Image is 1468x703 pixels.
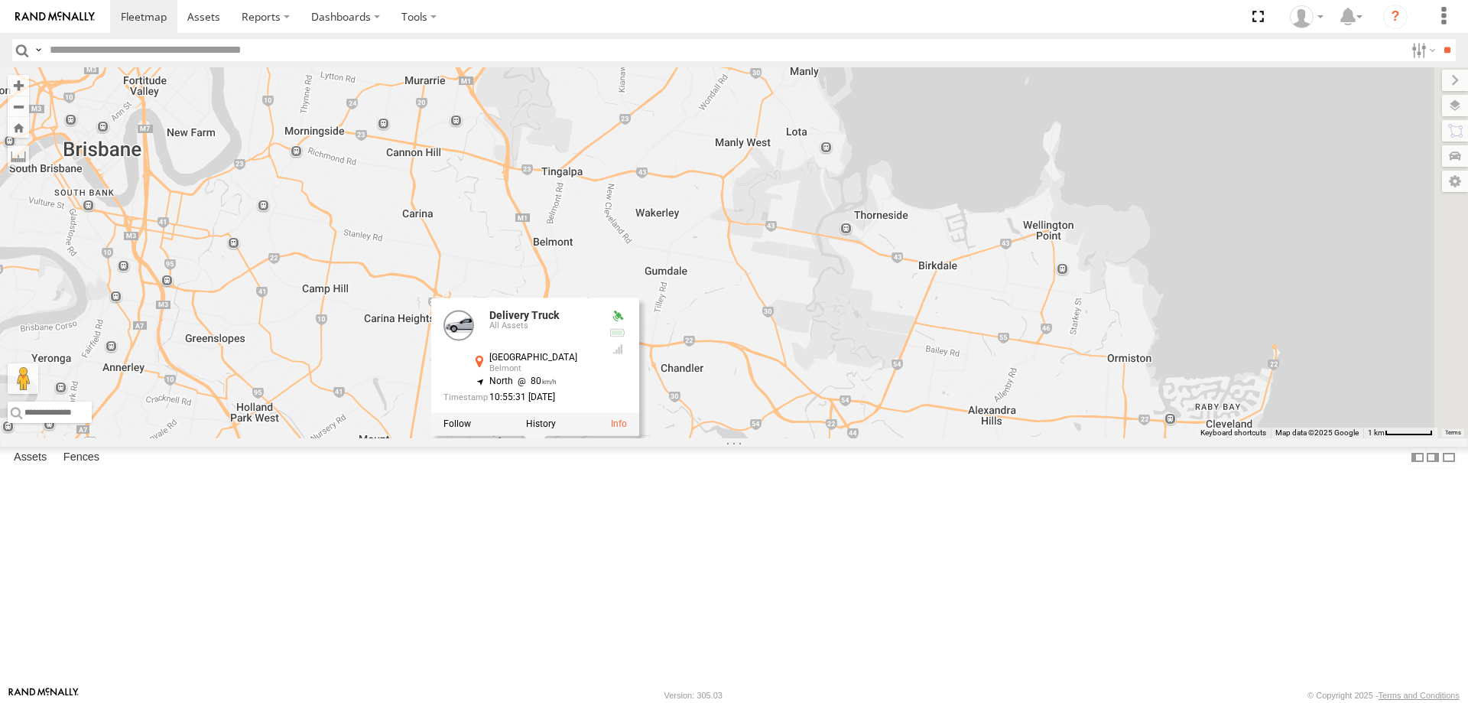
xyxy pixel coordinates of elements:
[15,11,95,22] img: rand-logo.svg
[32,39,44,61] label: Search Query
[8,688,79,703] a: Visit our Website
[1284,5,1329,28] div: Laura Van Bruggen
[1383,5,1408,29] i: ?
[1442,171,1468,192] label: Map Settings
[56,447,107,468] label: Fences
[611,418,627,429] a: View Asset Details
[1200,428,1266,438] button: Keyboard shortcuts
[489,376,513,386] span: North
[489,309,559,321] a: Delivery Truck
[443,393,596,403] div: Date/time of location update
[1441,447,1457,469] label: Hide Summary Table
[443,418,471,429] label: Realtime tracking of Asset
[1445,430,1461,436] a: Terms
[8,96,29,117] button: Zoom out
[1363,428,1437,438] button: Map scale: 1 km per 59 pixels
[443,310,474,340] a: View Asset Details
[8,75,29,96] button: Zoom in
[609,310,627,322] div: Valid GPS Fix
[1405,39,1438,61] label: Search Filter Options
[1379,691,1460,700] a: Terms and Conditions
[609,343,627,355] div: GSM Signal = 4
[8,363,38,394] button: Drag Pegman onto the map to open Street View
[489,364,596,373] div: Belmont
[526,418,556,429] label: View Asset History
[609,327,627,339] div: No voltage information received from this device.
[1368,428,1385,437] span: 1 km
[513,376,557,386] span: 80
[8,145,29,167] label: Measure
[489,322,596,331] div: All Assets
[1410,447,1425,469] label: Dock Summary Table to the Left
[6,447,54,468] label: Assets
[1425,447,1440,469] label: Dock Summary Table to the Right
[8,117,29,138] button: Zoom Home
[489,353,596,363] div: [GEOGRAPHIC_DATA]
[664,691,723,700] div: Version: 305.03
[1307,691,1460,700] div: © Copyright 2025 -
[1275,428,1359,437] span: Map data ©2025 Google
